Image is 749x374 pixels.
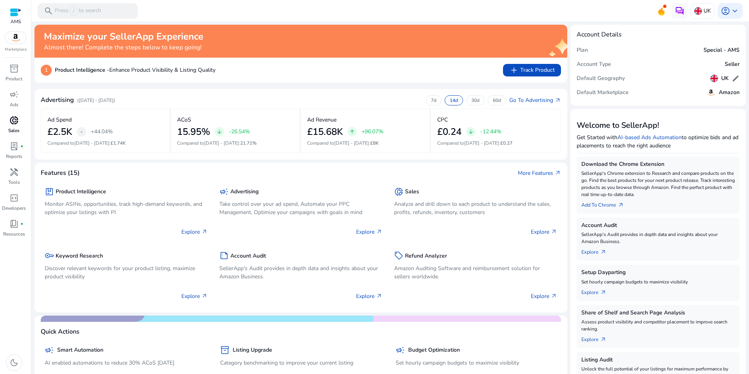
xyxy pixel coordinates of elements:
h4: Account Details [577,31,622,38]
a: Explorearrow_outward [581,332,613,343]
p: AMS [10,18,22,25]
h2: £15.68K [307,126,343,138]
a: Add To Chrome [581,198,630,209]
span: package [45,187,54,196]
span: fiber_manual_record [20,145,24,148]
p: Discover relevant keywords for your product listing, maximize product visibility [45,264,208,281]
span: campaign [45,345,54,355]
p: Developers [2,205,26,212]
p: UK [704,4,711,18]
p: Analyze and drill down to each product to understand the sales, profits, refunds, inventory, cust... [394,200,557,216]
h5: Share of Shelf and Search Page Analysis [581,310,735,316]
p: Marketplace [5,47,27,53]
span: arrow_outward [555,170,561,176]
h2: £2.5K [47,126,72,138]
span: inventory_2 [220,345,230,355]
span: [DATE] - [DATE] [204,140,239,146]
span: £8K [370,140,379,146]
span: arrow_outward [376,229,382,235]
h4: Almost there! Complete the steps below to keep going! [44,44,203,51]
span: fiber_manual_record [20,222,24,225]
h5: Refund Analyzer [405,253,447,260]
h2: £0.24 [437,126,461,138]
span: campaign [219,187,229,196]
p: Explore [356,292,382,300]
p: Sales [8,127,20,134]
span: add [509,65,519,75]
span: arrow_outward [201,229,208,235]
h4: Advertising [41,96,74,104]
span: arrow_outward [600,336,606,343]
span: [DATE] - [DATE] [334,140,369,146]
h5: Account Audit [581,222,735,229]
h5: Account Audit [230,253,266,260]
span: [DATE] - [DATE] [464,140,499,146]
p: -12.44% [480,129,501,134]
span: summarize [219,251,229,260]
p: 1 [41,65,52,76]
h5: Special - AMS [704,47,740,54]
span: £0.27 [500,140,512,146]
h5: Default Geography [577,75,625,82]
p: 60d [493,97,501,103]
h4: Quick Actions [41,328,80,336]
p: Monitor ASINs, opportunities, track high-demand keywords, and optimize your listings with PI [45,200,208,216]
h5: UK [721,75,729,82]
h5: Sales [405,189,419,195]
p: CPC [437,116,448,124]
p: ACoS [177,116,191,124]
p: Assess product visibility and competitor placement to improve search ranking. [581,318,735,332]
h5: Smart Automation [57,347,103,354]
span: campaign [396,345,405,355]
span: account_circle [721,6,730,16]
img: amazon.svg [706,88,716,97]
h5: Default Marketplace [577,89,629,96]
a: AI-based Ads Automation [617,134,682,141]
p: Ads [10,101,18,108]
h2: 15.95% [177,126,210,138]
p: SellerApp's Chrome extension to Research and compare products on the go. Find the best products f... [581,170,735,198]
span: arrow_outward [201,293,208,299]
span: dark_mode [9,358,19,367]
p: Explore [181,292,208,300]
span: sell [394,251,403,260]
p: Set hourly campaign budgets to maximize visibility [396,359,557,367]
span: keyboard_arrow_down [730,6,740,16]
h3: Welcome to SellerApp! [577,121,740,130]
span: edit [732,74,740,82]
span: arrow_downward [468,129,474,135]
span: handyman [9,167,19,177]
span: arrow_outward [555,97,561,103]
span: donut_small [394,187,403,196]
h5: Product Intelligence [56,189,106,195]
span: lab_profile [9,142,19,151]
h2: Maximize your SellerApp Experience [44,31,203,42]
h5: Account Type [577,61,611,68]
span: code_blocks [9,193,19,203]
span: book_4 [9,219,19,229]
a: More Featuresarrow_outward [518,169,561,177]
span: arrow_downward [216,129,223,135]
p: 30d [471,97,479,103]
p: ([DATE] - [DATE]) [77,97,115,104]
p: Compared to : [437,140,554,147]
p: Explore [531,292,557,300]
h4: Features (15) [41,169,80,177]
h5: Seller [725,61,740,68]
h5: Plan [577,47,588,54]
p: Compared to : [307,140,423,147]
span: inventory_2 [9,64,19,73]
a: Go To Advertisingarrow_outward [509,96,561,104]
span: arrow_outward [376,293,382,299]
h5: Amazon [719,89,740,96]
h5: Listing Upgrade [233,347,272,354]
p: Compared to : [47,140,163,147]
p: Set hourly campaign budgets to maximize visibility [581,278,735,285]
span: / [70,7,77,15]
p: Ad Spend [47,116,72,124]
p: 7d [431,97,436,103]
p: SellerApp's Audit provides in depth data and insights about your Amazon Business. [219,264,382,281]
p: -26.54% [229,129,250,134]
span: key [45,251,54,260]
p: Tools [8,179,20,186]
